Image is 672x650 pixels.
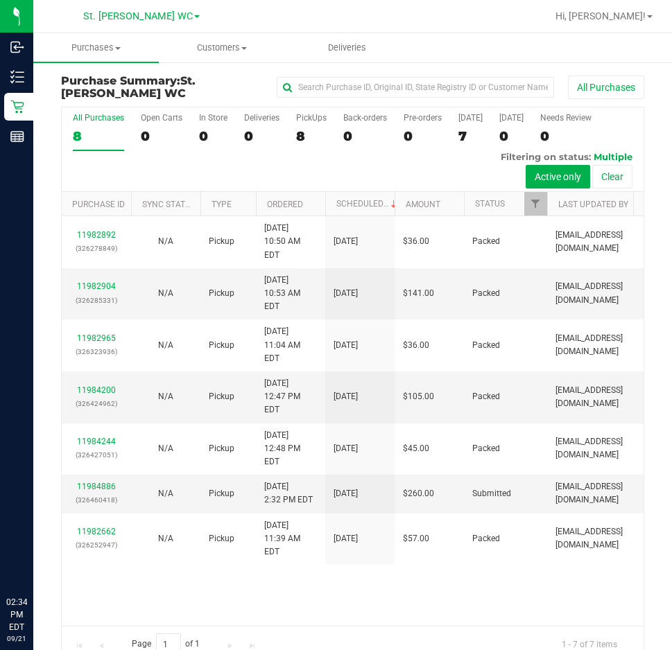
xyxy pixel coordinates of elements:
span: Pickup [209,235,234,248]
button: N/A [158,532,173,545]
span: $36.00 [403,339,429,352]
button: N/A [158,235,173,248]
a: Filter [524,192,547,216]
span: [DATE] 11:04 AM EDT [264,325,317,365]
span: Not Applicable [158,236,173,246]
div: [DATE] [499,113,524,123]
span: St. [PERSON_NAME] WC [61,74,196,100]
a: Purchase ID [72,200,125,209]
p: 09/21 [6,633,27,644]
a: Deliveries [284,33,410,62]
span: Not Applicable [158,443,173,453]
p: (326252947) [70,538,123,552]
a: Amount [406,200,440,209]
div: 0 [499,128,524,144]
a: 11982892 [77,230,116,240]
div: Deliveries [244,113,279,123]
span: [DATE] 10:50 AM EDT [264,222,317,262]
a: Last Updated By [558,200,628,209]
a: Customers [159,33,284,62]
h3: Purchase Summary: [61,75,255,99]
div: In Store [199,113,227,123]
a: 11984244 [77,437,116,446]
span: Packed [472,532,500,545]
span: Not Applicable [158,489,173,498]
div: 0 [141,128,182,144]
span: [DATE] [334,235,358,248]
div: 7 [458,128,483,144]
button: N/A [158,339,173,352]
div: Needs Review [540,113,592,123]
p: (326424962) [70,397,123,410]
div: 8 [296,128,327,144]
p: (326460418) [70,493,123,507]
span: [DATE] 10:53 AM EDT [264,274,317,314]
span: $260.00 [403,487,434,500]
div: 0 [343,128,387,144]
a: Purchases [33,33,159,62]
span: Not Applicable [158,340,173,350]
a: 11984200 [77,385,116,395]
a: 11984886 [77,482,116,491]
p: 02:34 PM EDT [6,596,27,633]
input: Search Purchase ID, Original ID, State Registry ID or Customer Name... [277,77,554,98]
button: N/A [158,390,173,403]
button: N/A [158,442,173,455]
span: Filtering on status: [501,151,591,162]
span: Submitted [472,487,511,500]
span: Packed [472,339,500,352]
span: Packed [472,235,500,248]
button: Clear [592,165,632,188]
div: 0 [540,128,592,144]
span: Customers [160,42,284,54]
span: Deliveries [309,42,385,54]
div: 0 [199,128,227,144]
button: All Purchases [568,76,644,99]
p: (326285331) [70,294,123,307]
inline-svg: Reports [10,130,24,143]
span: [DATE] 2:32 PM EDT [264,480,313,507]
span: [DATE] [334,390,358,403]
span: Purchases [33,42,159,54]
div: 0 [244,128,279,144]
p: (326278849) [70,242,123,255]
span: [DATE] 12:47 PM EDT [264,377,317,417]
span: Packed [472,287,500,300]
span: [DATE] [334,532,358,545]
div: All Purchases [73,113,124,123]
span: $57.00 [403,532,429,545]
inline-svg: Inventory [10,70,24,84]
inline-svg: Inbound [10,40,24,54]
span: Pickup [209,287,234,300]
div: 8 [73,128,124,144]
div: Pre-orders [404,113,442,123]
span: Multiple [594,151,632,162]
a: Sync Status [142,200,196,209]
span: [DATE] [334,487,358,500]
span: Not Applicable [158,392,173,401]
span: $45.00 [403,442,429,455]
span: St. [PERSON_NAME] WC [83,10,193,22]
div: [DATE] [458,113,483,123]
span: [DATE] [334,339,358,352]
span: [DATE] [334,287,358,300]
span: Packed [472,390,500,403]
span: Not Applicable [158,288,173,298]
a: 11982965 [77,333,116,343]
span: Hi, [PERSON_NAME]! [555,10,646,21]
p: (326323936) [70,345,123,358]
div: PickUps [296,113,327,123]
a: Scheduled [336,199,399,209]
a: Ordered [267,200,303,209]
span: $141.00 [403,287,434,300]
div: 0 [404,128,442,144]
span: [DATE] 12:48 PM EDT [264,429,317,469]
span: Pickup [209,487,234,500]
span: Pickup [209,339,234,352]
button: N/A [158,487,173,500]
button: N/A [158,287,173,300]
iframe: Resource center unread badge [41,537,58,554]
span: [DATE] 11:39 AM EDT [264,519,317,559]
span: $105.00 [403,390,434,403]
iframe: Resource center [14,539,55,581]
